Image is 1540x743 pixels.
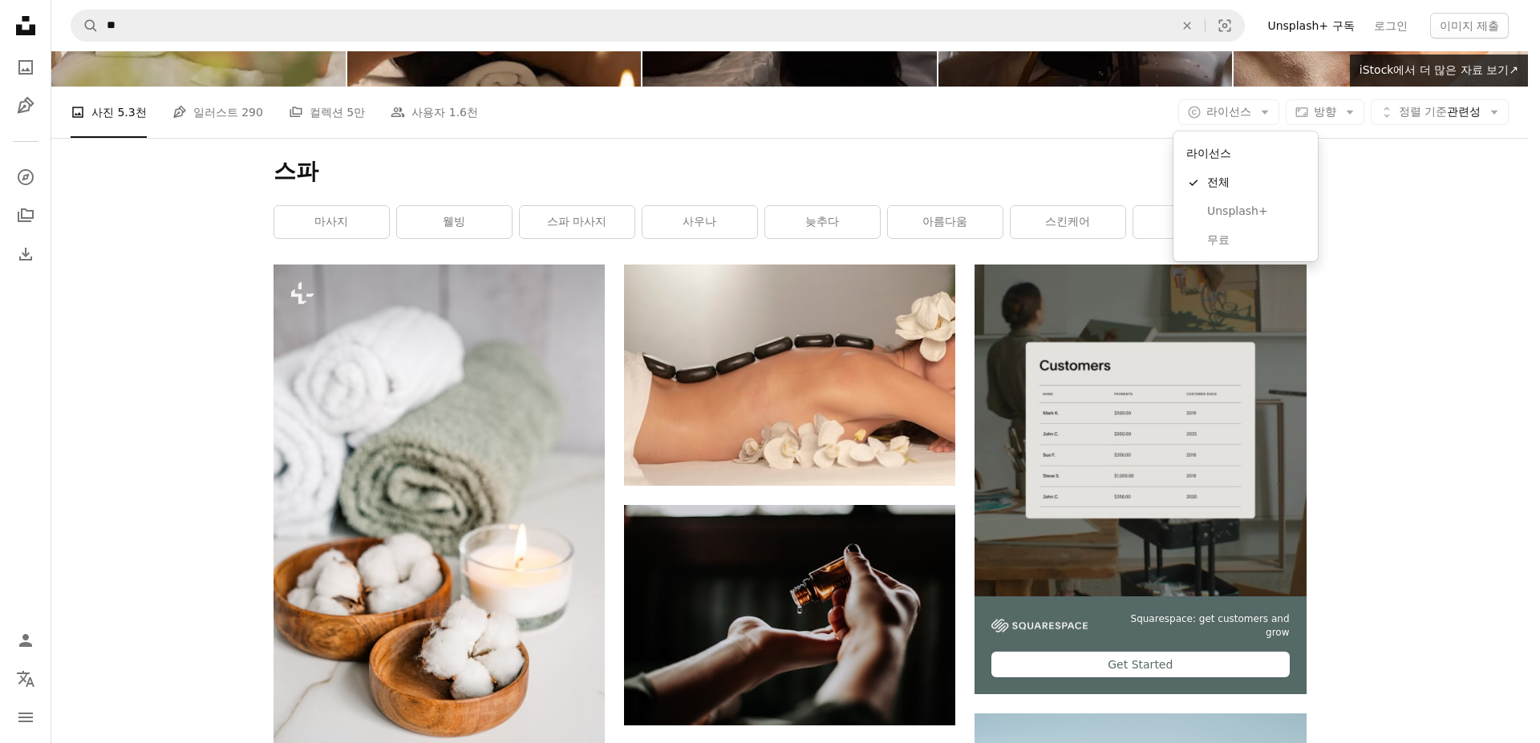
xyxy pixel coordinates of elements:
[1207,175,1305,191] span: 전체
[1178,99,1279,125] button: 라이선스
[1207,232,1305,248] span: 무료
[1173,131,1318,261] div: 라이선스
[1206,105,1251,118] span: 라이선스
[1180,138,1311,168] div: 라이선스
[1207,204,1305,220] span: Unsplash+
